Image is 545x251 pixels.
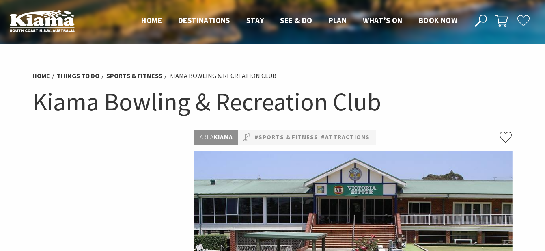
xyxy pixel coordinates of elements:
span: Plan [329,15,347,25]
span: What’s On [363,15,403,25]
a: #Sports & Fitness [254,132,318,143]
span: Home [141,15,162,25]
span: Area [200,133,214,141]
span: Destinations [178,15,230,25]
span: Book now [419,15,457,25]
nav: Main Menu [133,14,465,28]
span: See & Do [280,15,312,25]
a: Home [32,71,50,80]
a: Sports & Fitness [106,71,162,80]
li: Kiama Bowling & Recreation Club [169,71,276,81]
img: Kiama Logo [10,10,75,32]
a: Things To Do [57,71,99,80]
a: #Attractions [321,132,370,143]
span: Stay [246,15,264,25]
h1: Kiama Bowling & Recreation Club [32,85,513,118]
p: Kiama [194,130,238,145]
